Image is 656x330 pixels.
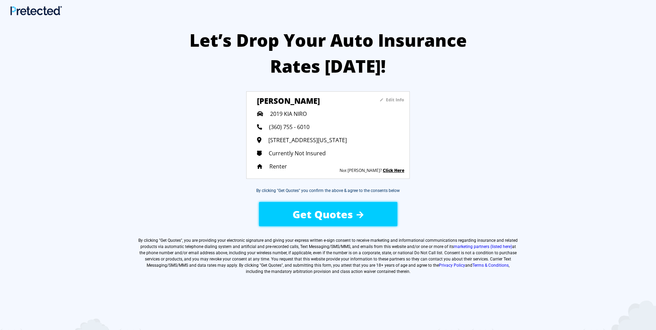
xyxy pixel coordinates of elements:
a: Click Here [383,167,404,173]
span: 2019 KIA NIRO [270,110,307,118]
sapn: Edit Info [386,97,404,103]
button: Get Quotes [259,202,397,226]
span: Get Quotes [293,207,353,221]
a: Terms & Conditions [472,263,509,268]
span: Get Quotes [160,238,181,243]
a: Privacy Policy [439,263,465,268]
span: (360) 755 - 6010 [269,123,309,131]
h2: Let’s Drop Your Auto Insurance Rates [DATE]! [183,27,473,79]
h3: [PERSON_NAME] [257,95,359,106]
span: [STREET_ADDRESS][US_STATE] [268,136,347,144]
label: By clicking " ", you are providing your electronic signature and giving your express written e-si... [138,237,518,275]
a: marketing partners (listed here) [454,244,512,249]
div: By clicking "Get Quotes" you confirm the above & agree to the consents below [256,187,400,194]
span: Renter [269,163,287,170]
img: Main Logo [10,6,62,15]
span: Currently Not Insured [269,149,326,157]
sapn: Not [PERSON_NAME]? [340,167,382,173]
